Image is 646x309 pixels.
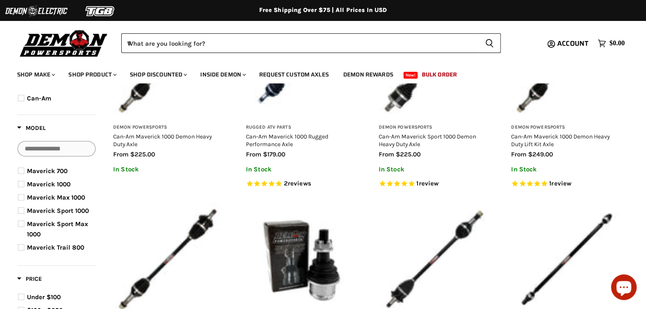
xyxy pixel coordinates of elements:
span: $225.00 [396,150,421,158]
span: Maverick Trail 800 [27,244,84,251]
span: $249.00 [528,150,553,158]
a: Can-Am Maverick 1000 Rugged Performance Axle [246,133,328,147]
button: Search [478,33,501,53]
span: $0.00 [609,39,625,47]
span: reviews [288,180,311,187]
p: In Stock [379,166,490,173]
img: Demon Electric Logo 2 [4,3,68,19]
a: Shop Product [62,66,122,83]
h3: Demon Powersports [511,124,623,131]
span: from [511,150,526,158]
span: $225.00 [130,150,155,158]
p: In Stock [511,166,623,173]
span: Model [17,124,46,132]
span: 2 reviews [284,180,311,187]
span: Can-Am [27,94,51,102]
img: Demon Powersports [17,28,111,58]
span: Account [557,38,588,49]
span: 1 reviews [549,180,571,187]
input: When autocomplete results are available use up and down arrows to review and enter to select [121,33,478,53]
a: Request Custom Axles [253,66,335,83]
button: Filter by Price [17,275,42,285]
a: Shop Make [11,66,60,83]
span: from [379,150,394,158]
ul: Main menu [11,62,623,83]
span: Maverick 700 [27,167,67,175]
span: Maverick 1000 [27,180,70,188]
span: Rated 5.0 out of 5 stars 2 reviews [246,180,357,188]
p: In Stock [246,166,357,173]
input: Search Options [18,141,96,156]
button: Filter by Model [17,124,46,135]
a: Shop Discounted [123,66,192,83]
span: Maverick Max 1000 [27,194,85,201]
a: Can-Am Maverick 1000 Demon Heavy Duty Lift Kit Axle [511,133,610,147]
span: from [246,150,261,158]
img: TGB Logo 2 [68,3,132,19]
inbox-online-store-chat: Shopify online store chat [608,274,639,302]
a: Bulk Order [415,66,463,83]
a: Demon Rewards [337,66,400,83]
a: $0.00 [593,37,629,50]
span: Rated 5.0 out of 5 stars 1 reviews [379,180,490,188]
a: Account [553,40,593,47]
span: New! [403,72,418,79]
h3: Demon Powersports [113,124,225,131]
span: from [113,150,129,158]
span: $179.00 [263,150,285,158]
span: review [551,180,571,187]
form: Product [121,33,501,53]
span: Maverick Sport 1000 [27,207,89,215]
span: Rated 5.0 out of 5 stars 1 reviews [511,180,623,188]
span: Price [17,275,42,283]
h3: Rugged ATV Parts [246,124,357,131]
span: 1 reviews [416,180,438,187]
a: Inside Demon [194,66,251,83]
span: Under $100 [27,293,61,301]
p: In Stock [113,166,225,173]
span: Maverick Sport Max 1000 [27,220,88,238]
h3: Demon Powersports [379,124,490,131]
span: review [418,180,438,187]
a: Can-Am Maverick 1000 Demon Heavy Duty Axle [113,133,212,147]
a: Can-Am Maverick Sport 1000 Demon Heavy Duty Axle [379,133,476,147]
